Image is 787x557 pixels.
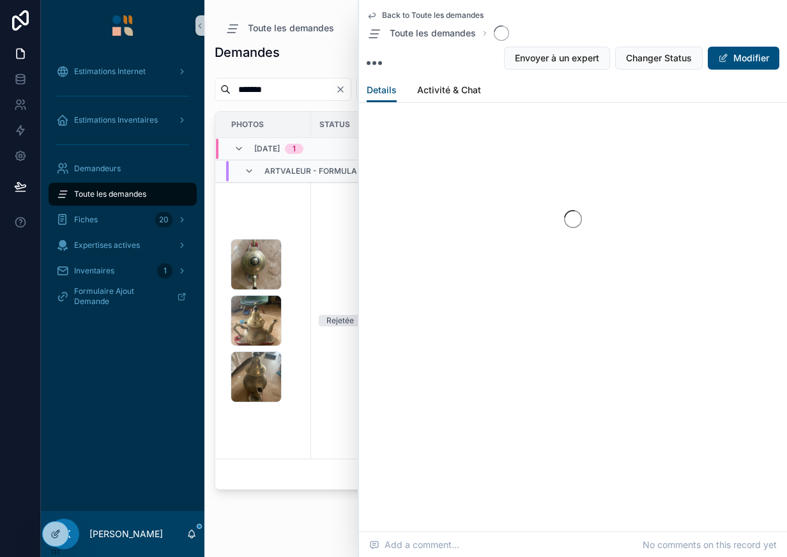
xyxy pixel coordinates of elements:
a: Fiches20 [49,208,197,231]
button: Modifier [708,47,779,70]
span: Toute les demandes [74,189,146,199]
p: [PERSON_NAME] [89,528,163,540]
a: Activité & Chat [417,79,481,104]
a: Toute les demandes [225,20,334,36]
div: 1 [157,263,172,278]
a: Demandeurs [49,157,197,180]
a: Expertises actives [49,234,197,257]
button: Select Button [356,77,421,101]
span: Toute les demandes [390,27,476,40]
span: Artvaleur - Formulaire [264,166,369,176]
span: Inventaires [74,266,114,276]
div: 1 [293,144,296,154]
a: Rejetée [319,315,399,326]
span: Activité & Chat [417,84,481,96]
span: Photos [231,119,264,130]
a: Inventaires1 [49,259,197,282]
span: Expertises actives [74,240,140,250]
img: App logo [112,15,133,36]
span: Fiches [74,215,98,225]
span: Status [319,119,350,130]
span: Details [367,84,397,96]
span: Envoyer à un expert [515,52,599,65]
button: Changer Status [615,47,703,70]
span: Back to Toute les demandes [382,10,484,20]
div: scrollable content [41,51,204,324]
span: Toute les demandes [248,22,334,34]
div: 20 [155,212,172,227]
span: Estimations Internet [74,66,146,77]
button: Clear [335,84,351,95]
button: Envoyer à un expert [504,47,610,70]
span: [DATE] [254,144,280,154]
span: Formulaire Ajout Demande [74,286,167,307]
a: Details [367,79,397,103]
span: Estimations Inventaires [74,115,158,125]
h1: Demandes [215,43,280,61]
span: Add a comment... [369,538,459,551]
a: Toute les demandes [49,183,197,206]
div: Rejetée [326,315,354,326]
span: Demandeurs [74,164,121,174]
span: No comments on this record yet [643,538,777,551]
a: Estimations Inventaires [49,109,197,132]
a: Back to Toute les demandes [367,10,484,20]
a: Estimations Internet [49,60,197,83]
a: Formulaire Ajout Demande [49,285,197,308]
a: Toute les demandes [367,26,476,41]
span: Changer Status [626,52,692,65]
